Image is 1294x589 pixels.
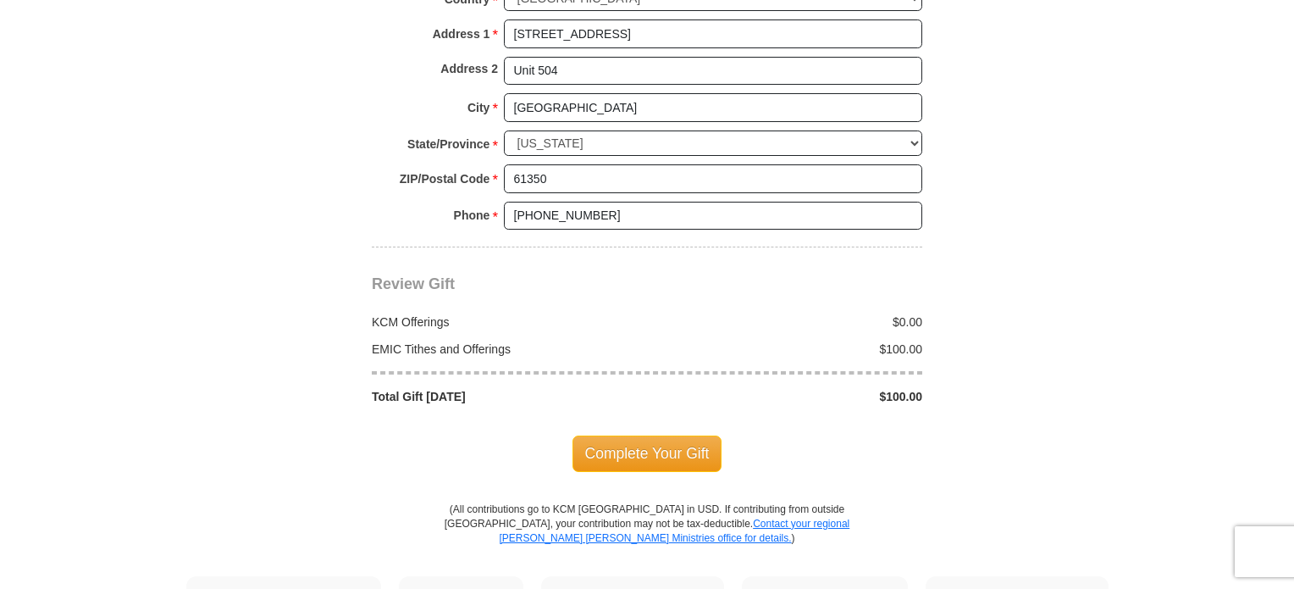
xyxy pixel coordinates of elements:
a: Contact your regional [PERSON_NAME] [PERSON_NAME] Ministries office for details. [499,518,849,544]
strong: City [467,96,489,119]
div: EMIC Tithes and Offerings [363,341,648,358]
strong: Address 1 [433,22,490,46]
strong: Address 2 [440,57,498,81]
div: Total Gift [DATE] [363,388,648,405]
strong: State/Province [407,132,489,156]
div: KCM Offerings [363,314,648,331]
div: $100.00 [647,388,932,405]
p: (All contributions go to KCM [GEOGRAPHIC_DATA] in USD. If contributing from outside [GEOGRAPHIC_D... [444,503,850,576]
div: $100.00 [647,341,932,358]
div: $0.00 [647,314,932,331]
strong: ZIP/Postal Code [400,167,490,191]
span: Review Gift [372,275,455,292]
strong: Phone [454,203,490,227]
span: Complete Your Gift [572,436,722,471]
